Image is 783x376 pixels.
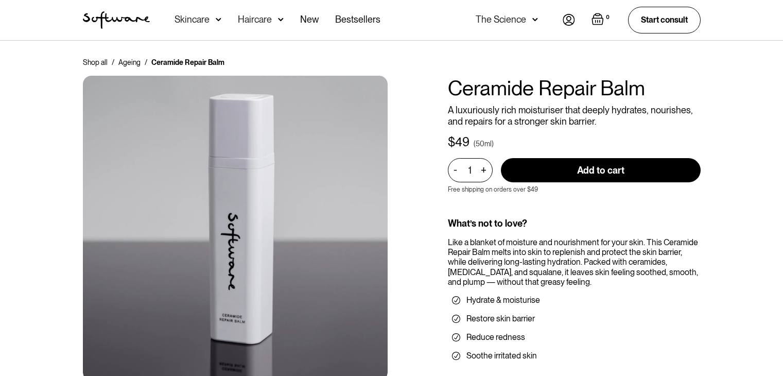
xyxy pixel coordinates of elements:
div: + [478,164,490,176]
a: Open cart [591,13,612,27]
div: 0 [604,13,612,22]
div: Ceramide Repair Balm [151,57,224,67]
div: $ [448,135,455,150]
li: Restore skin barrier [452,314,697,324]
img: arrow down [532,14,538,25]
div: - [454,164,460,176]
a: Ageing [118,57,141,67]
input: Add to cart [501,158,701,182]
img: arrow down [216,14,221,25]
li: Reduce redness [452,332,697,343]
a: Start consult [628,7,701,33]
div: What’s not to love? [448,218,701,229]
div: Skincare [175,14,210,25]
div: / [145,57,147,67]
a: Shop all [83,57,108,67]
img: arrow down [278,14,284,25]
div: Like a blanket of moisture and nourishment for your skin. This Ceramide Repair Balm melts into sk... [448,237,701,287]
div: Haircare [238,14,272,25]
div: / [112,57,114,67]
img: Software Logo [83,11,150,29]
div: The Science [476,14,526,25]
p: A luxuriously rich moisturiser that deeply hydrates, nourishes, and repairs for a stronger skin b... [448,105,701,127]
p: Free shipping on orders over $49 [448,186,538,193]
li: Soothe irritated skin [452,351,697,361]
div: 49 [455,135,469,150]
div: (50ml) [474,139,494,149]
li: Hydrate & moisturise [452,295,697,305]
h1: Ceramide Repair Balm [448,76,701,100]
